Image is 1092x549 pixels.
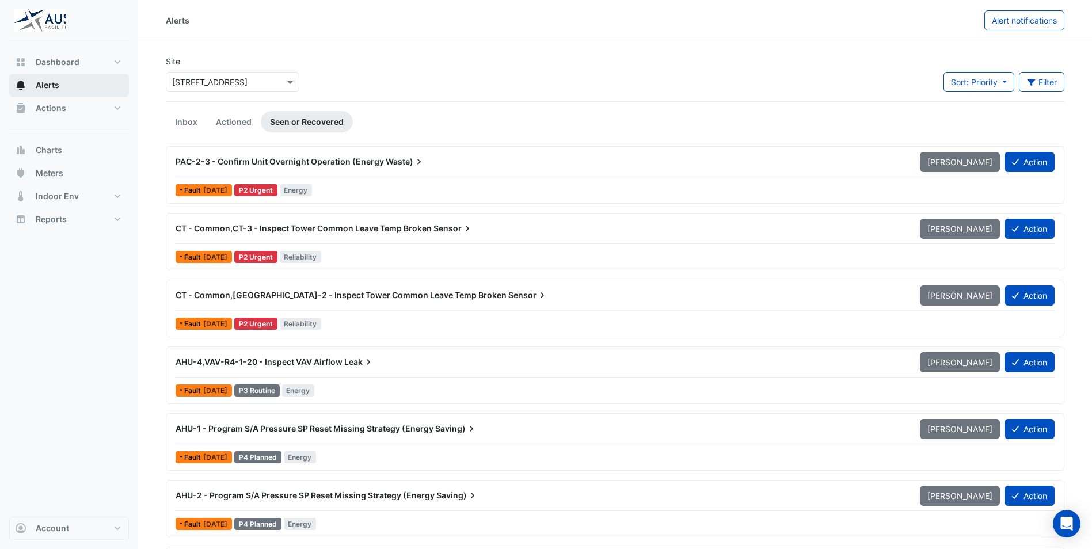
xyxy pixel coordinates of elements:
button: [PERSON_NAME] [920,285,1000,306]
span: Waste) [386,156,425,167]
div: P2 Urgent [234,318,277,330]
app-icon: Dashboard [15,56,26,68]
span: AHU-2 - Program S/A Pressure SP Reset Missing Strategy (Energy [176,490,435,500]
span: CT - Common,CT-3 - Inspect Tower Common Leave Temp Broken [176,223,432,233]
button: [PERSON_NAME] [920,219,1000,239]
button: Action [1005,152,1055,172]
span: Fault [184,187,203,194]
span: Energy [284,451,317,463]
span: Reliability [280,251,322,263]
button: Account [9,517,129,540]
span: Energy [282,384,315,396]
button: Reports [9,208,129,231]
span: [PERSON_NAME] [927,224,992,234]
span: Charts [36,144,62,156]
span: Reliability [280,318,322,330]
app-icon: Reports [15,213,26,225]
span: [PERSON_NAME] [927,291,992,300]
app-icon: Actions [15,102,26,114]
button: Sort: Priority [943,72,1014,92]
a: Actioned [207,111,261,132]
button: [PERSON_NAME] [920,486,1000,506]
span: Energy [280,184,313,196]
span: AHU-1 - Program S/A Pressure SP Reset Missing Strategy (Energy [176,424,433,433]
span: Wed 23-Nov-2022 08:47 AEDT [203,453,227,462]
button: Actions [9,97,129,120]
span: Reports [36,213,67,225]
span: Wed 23-Nov-2022 08:47 AEDT [203,520,227,528]
span: Dashboard [36,56,79,68]
span: Sensor [433,223,473,234]
button: Indoor Env [9,185,129,208]
div: Alerts [166,14,189,26]
span: Alerts [36,79,59,91]
label: Site [166,55,180,67]
div: Open Intercom Messenger [1053,510,1080,537]
button: [PERSON_NAME] [920,419,1000,439]
img: Company Logo [14,9,66,32]
span: [PERSON_NAME] [927,491,992,501]
span: Sensor [508,289,548,301]
span: Sort: Priority [951,77,998,87]
button: Alerts [9,74,129,97]
span: Fault [184,521,203,528]
button: [PERSON_NAME] [920,152,1000,172]
span: Fault [184,387,203,394]
app-icon: Charts [15,144,26,156]
span: Energy [284,518,317,530]
button: Meters [9,162,129,185]
a: Inbox [166,111,207,132]
button: Action [1005,486,1055,506]
span: Leak [344,356,374,368]
span: Saving) [435,423,477,434]
span: Alert notifications [992,16,1057,25]
button: Action [1005,419,1055,439]
button: Action [1005,219,1055,239]
span: Mon 16-Oct-2023 00:00 AEDT [203,186,227,195]
span: [PERSON_NAME] [927,357,992,367]
button: Action [1005,285,1055,306]
span: [PERSON_NAME] [927,157,992,167]
div: P2 Urgent [234,184,277,196]
a: Seen or Recovered [261,111,353,132]
span: CT - Common,[GEOGRAPHIC_DATA]-2 - Inspect Tower Common Leave Temp Broken [176,290,507,300]
span: AHU-4,VAV-R4-1-20 - Inspect VAV Airflow [176,357,343,367]
app-icon: Alerts [15,79,26,91]
div: P4 Planned [234,451,281,463]
button: Action [1005,352,1055,372]
button: Alert notifications [984,10,1064,30]
span: Wed 06-Apr-2022 15:47 AEST [203,253,227,261]
span: Meters [36,167,63,179]
span: Fault [184,321,203,327]
button: [PERSON_NAME] [920,352,1000,372]
span: PAC-2-3 - Confirm Unit Overnight Operation (Energy [176,157,384,166]
span: Mon 05-May-2025 09:04 AEST [203,386,227,395]
span: Account [36,523,69,534]
span: Indoor Env [36,190,79,202]
span: [PERSON_NAME] [927,424,992,434]
span: Fault [184,454,203,461]
span: Fault [184,254,203,261]
div: P2 Urgent [234,251,277,263]
div: P3 Routine [234,384,280,396]
button: Dashboard [9,51,129,74]
span: Saving) [436,490,478,501]
span: Wed 06-Apr-2022 15:47 AEST [203,319,227,328]
app-icon: Indoor Env [15,190,26,202]
app-icon: Meters [15,167,26,179]
div: P4 Planned [234,518,281,530]
button: Filter [1019,72,1065,92]
span: Actions [36,102,66,114]
button: Charts [9,139,129,162]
